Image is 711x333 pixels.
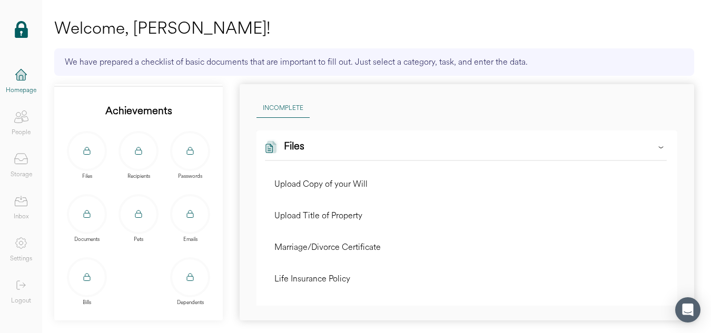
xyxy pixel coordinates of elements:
div: Recipients [118,173,159,179]
div: Passwords [170,173,210,179]
div: Bills [67,299,107,306]
div: We have prepared a checklist of basic documents that are important to fill out. Just select a cat... [54,48,694,76]
div: People [12,127,31,138]
div: Dependents [170,299,210,306]
div: Life Insurance Policy [274,271,350,286]
div: Power Of Attorney [274,303,343,318]
div: Marriage/Divorce Certificate [274,240,381,255]
div: Inbox [14,211,29,222]
div: Pets [118,236,159,243]
div: Files [67,173,107,179]
div: Upload Copy of your Will [274,177,368,191]
div: INCOMPLETE [256,99,310,118]
div: Settings [10,254,32,264]
div: Open Intercom Messenger [675,297,700,322]
div: Emails [170,236,210,243]
div: Documents [67,236,107,243]
div: Homepage [6,85,36,96]
div: Upload Title of Property [274,208,362,223]
div: Achievements [54,104,223,118]
div: Files [284,139,304,160]
div: Storage [11,169,32,180]
div: Logout [11,296,31,306]
div: Welcome, [PERSON_NAME]! [54,18,270,39]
